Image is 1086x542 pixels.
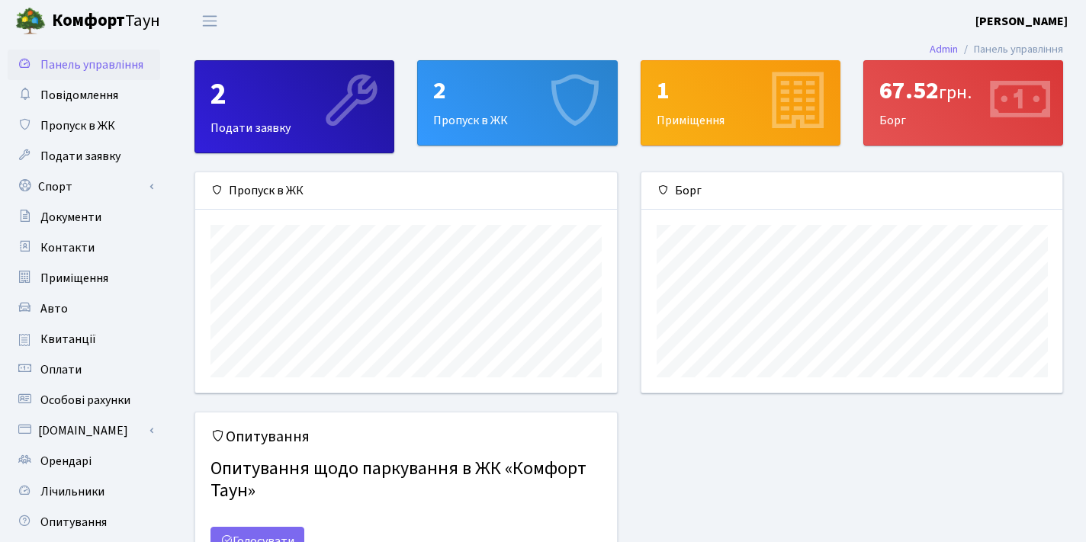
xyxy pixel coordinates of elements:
div: 2 [210,76,378,113]
b: Комфорт [52,8,125,33]
a: Панель управління [8,50,160,80]
div: Борг [641,172,1063,210]
div: 1 [657,76,824,105]
a: Опитування [8,507,160,537]
h4: Опитування щодо паркування в ЖК «Комфорт Таун» [210,452,602,508]
img: logo.png [15,6,46,37]
span: Документи [40,209,101,226]
a: [DOMAIN_NAME] [8,415,160,446]
a: Контакти [8,233,160,263]
a: Авто [8,293,160,324]
a: [PERSON_NAME] [975,12,1068,30]
a: Оплати [8,354,160,385]
a: Повідомлення [8,80,160,111]
span: Авто [40,300,68,317]
h5: Опитування [210,428,602,446]
a: Лічильники [8,476,160,507]
span: Особові рахунки [40,392,130,409]
a: Пропуск в ЖК [8,111,160,141]
button: Переключити навігацію [191,8,229,34]
a: Admin [930,41,958,57]
span: Таун [52,8,160,34]
div: 67.52 [879,76,1047,105]
div: Подати заявку [195,61,394,152]
a: 2Подати заявку [194,60,394,153]
span: Приміщення [40,270,108,287]
a: 1Приміщення [641,60,840,146]
div: Пропуск в ЖК [418,61,616,145]
a: Подати заявку [8,141,160,172]
a: Приміщення [8,263,160,293]
span: Панель управління [40,56,143,73]
span: Пропуск в ЖК [40,117,115,134]
nav: breadcrumb [907,34,1086,66]
div: Пропуск в ЖК [195,172,617,210]
b: [PERSON_NAME] [975,13,1068,30]
span: грн. [939,79,972,106]
a: Квитанції [8,324,160,354]
span: Лічильники [40,483,104,500]
div: Борг [864,61,1062,145]
span: Квитанції [40,331,96,348]
div: Приміщення [641,61,840,145]
a: Спорт [8,172,160,202]
span: Подати заявку [40,148,120,165]
a: Орендарі [8,446,160,476]
a: Документи [8,202,160,233]
span: Повідомлення [40,87,118,104]
div: 2 [433,76,601,105]
a: 2Пропуск в ЖК [417,60,617,146]
span: Орендарі [40,453,92,470]
span: Опитування [40,514,107,531]
span: Оплати [40,361,82,378]
li: Панель управління [958,41,1063,58]
span: Контакти [40,239,95,256]
a: Особові рахунки [8,385,160,415]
